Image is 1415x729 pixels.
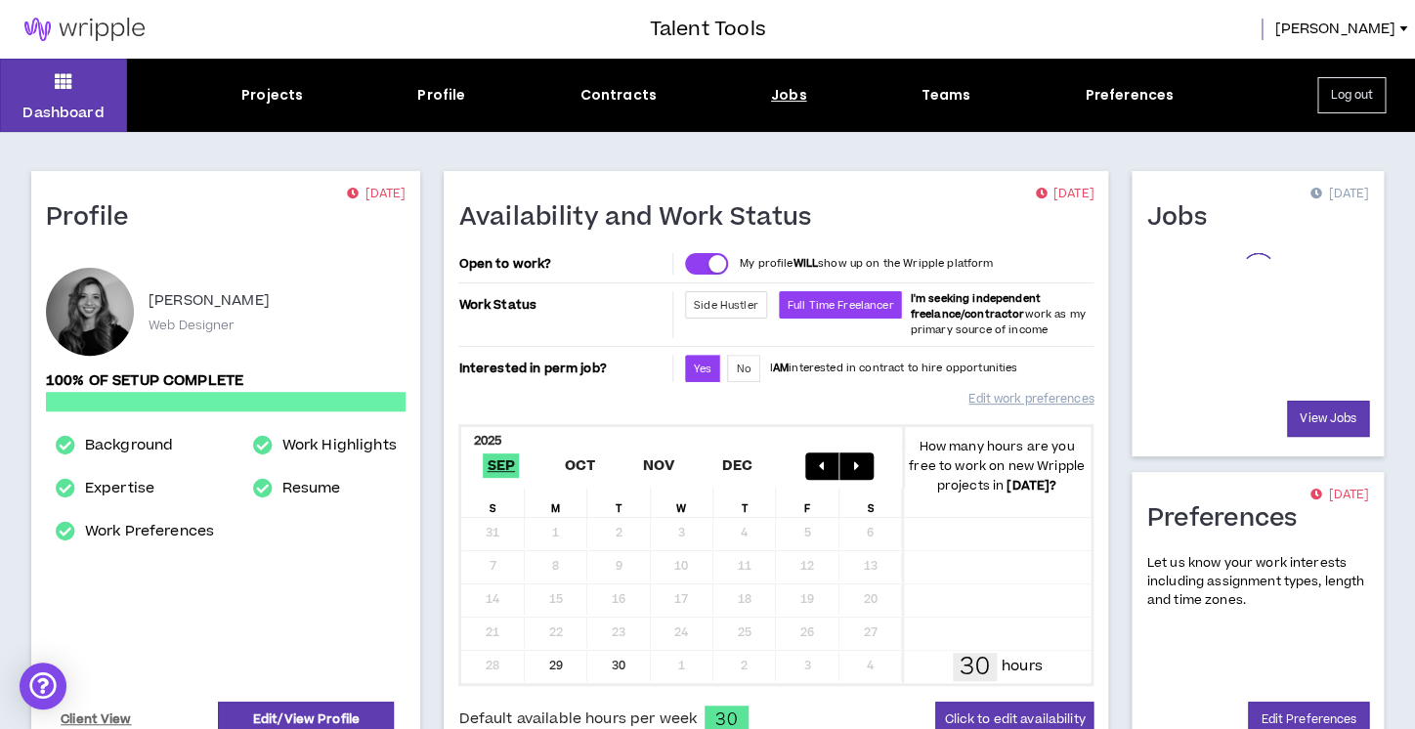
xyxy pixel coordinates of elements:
p: 100% of setup complete [46,370,406,392]
p: My profile show up on the Wripple platform [740,256,993,272]
span: Sep [483,453,519,478]
div: Profile [417,85,465,106]
p: How many hours are you free to work on new Wripple projects in [902,437,1091,495]
a: Work Highlights [282,434,397,457]
span: Dec [717,453,756,478]
div: M [525,488,587,517]
p: Dashboard [22,103,104,123]
span: Nov [638,453,678,478]
div: Teams [921,85,970,106]
b: I'm seeking independent freelance/contractor [910,291,1040,322]
p: Let us know your work interests including assignment types, length and time zones. [1146,554,1369,611]
div: S [839,488,902,517]
p: Work Status [458,291,668,319]
b: [DATE] ? [1007,477,1056,494]
a: Resume [282,477,341,500]
h1: Profile [46,202,144,234]
div: Preferences [1085,85,1174,106]
p: Open to work? [458,256,668,272]
a: Work Preferences [85,520,214,543]
p: [DATE] [1310,486,1369,505]
h1: Preferences [1146,503,1311,535]
span: [PERSON_NAME] [1274,19,1395,40]
span: No [736,362,750,376]
p: Interested in perm job? [458,355,668,382]
h1: Jobs [1146,202,1221,234]
b: 2025 [473,432,501,450]
p: [PERSON_NAME] [149,289,270,313]
p: I interested in contract to hire opportunities [770,361,1018,376]
p: hours [1002,656,1043,677]
div: Open Intercom Messenger [20,663,66,709]
div: S [461,488,524,517]
p: [DATE] [1310,185,1369,204]
a: Expertise [85,477,154,500]
button: Log out [1317,77,1386,113]
a: Edit work preferences [968,382,1093,416]
strong: WILL [793,256,818,271]
div: F [776,488,838,517]
div: W [651,488,713,517]
span: work as my primary source of income [910,291,1085,337]
span: Oct [560,453,599,478]
div: Projects [241,85,303,106]
span: Yes [694,362,711,376]
h1: Availability and Work Status [458,202,826,234]
div: T [713,488,776,517]
p: [DATE] [1035,185,1093,204]
a: Background [85,434,173,457]
h3: Talent Tools [649,15,765,44]
div: Contracts [579,85,656,106]
a: View Jobs [1287,401,1369,437]
p: Web Designer [149,317,235,334]
p: [DATE] [347,185,406,204]
div: Karla V. [46,268,134,356]
div: T [587,488,650,517]
strong: AM [773,361,789,375]
span: Side Hustler [694,298,758,313]
div: Jobs [771,85,807,106]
